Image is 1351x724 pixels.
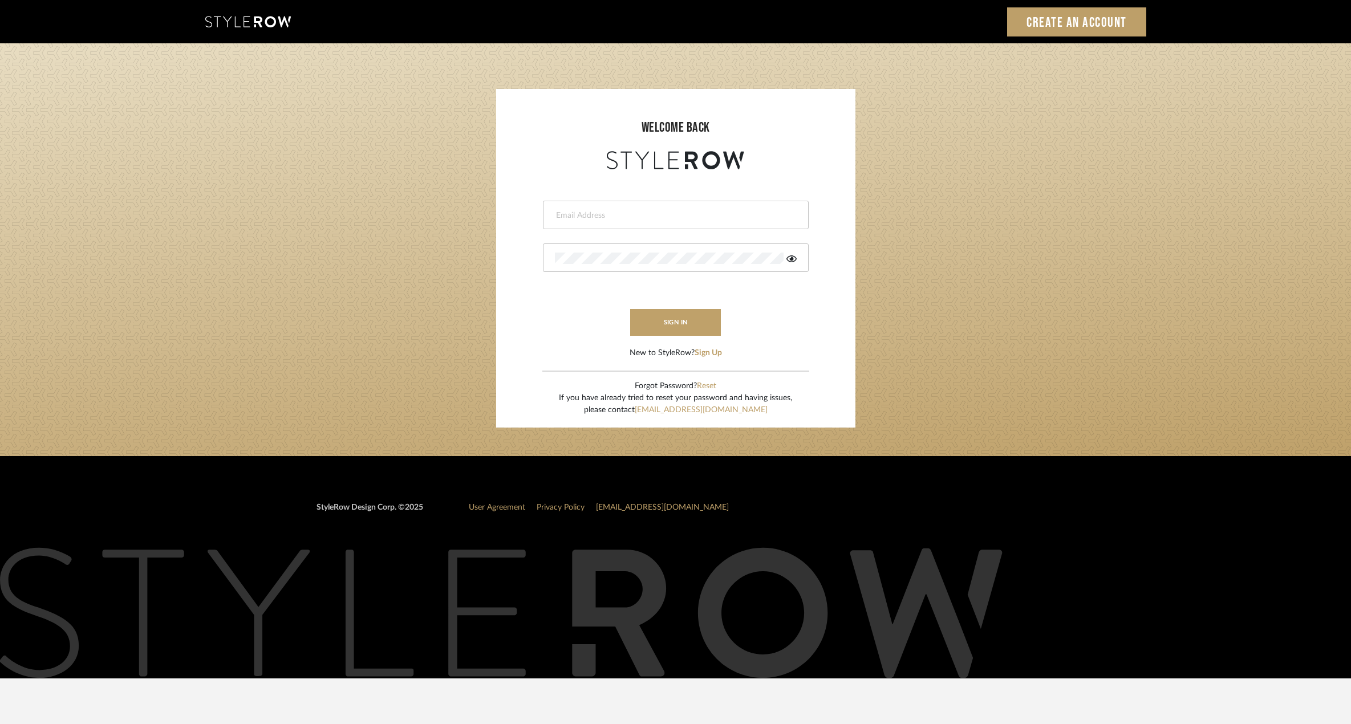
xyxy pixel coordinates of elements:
[1007,7,1146,36] a: Create an Account
[559,392,792,416] div: If you have already tried to reset your password and having issues, please contact
[508,117,844,138] div: welcome back
[630,347,722,359] div: New to StyleRow?
[317,502,423,523] div: StyleRow Design Corp. ©2025
[697,380,716,392] button: Reset
[635,406,768,414] a: [EMAIL_ADDRESS][DOMAIN_NAME]
[596,503,729,511] a: [EMAIL_ADDRESS][DOMAIN_NAME]
[630,309,721,336] button: sign in
[537,503,585,511] a: Privacy Policy
[555,210,794,221] input: Email Address
[695,347,722,359] button: Sign Up
[469,503,525,511] a: User Agreement
[559,380,792,392] div: Forgot Password?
